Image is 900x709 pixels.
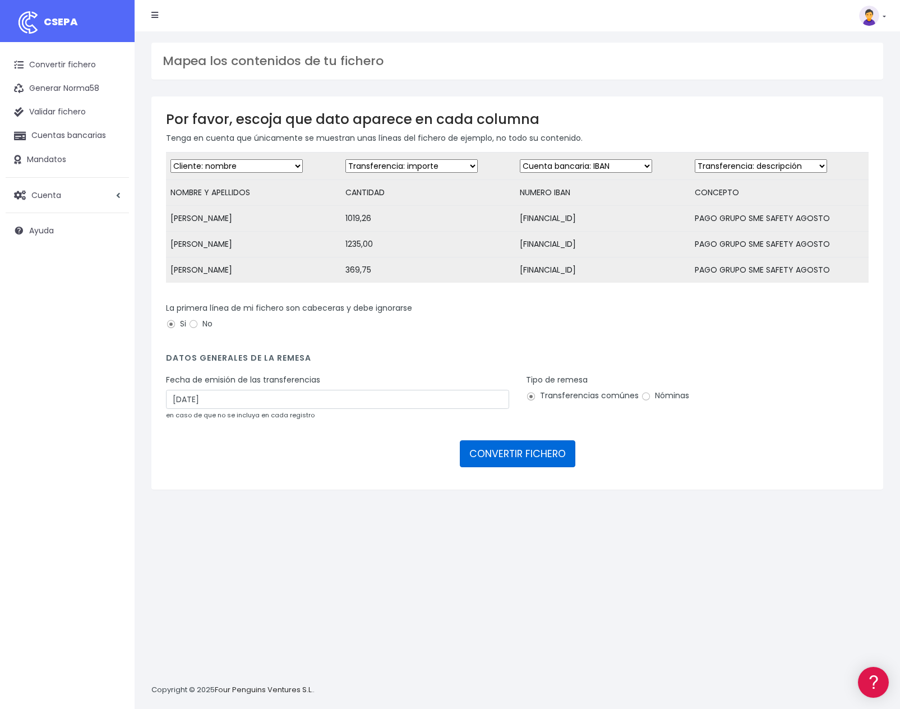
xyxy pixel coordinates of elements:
td: [FINANCIAL_ID] [515,232,690,257]
label: No [188,318,213,330]
a: Validar fichero [6,100,129,124]
a: Convertir fichero [6,53,129,77]
a: Videotutoriales [11,177,213,194]
td: NUMERO IBAN [515,180,690,206]
label: La primera línea de mi fichero son cabeceras y debe ignorarse [166,302,412,314]
td: [PERSON_NAME] [166,257,341,283]
h3: Mapea los contenidos de tu fichero [163,54,872,68]
span: Ayuda [29,225,54,236]
a: Cuenta [6,183,129,207]
td: PAGO GRUPO SME SAFETY AGOSTO [690,206,869,232]
div: Facturación [11,223,213,233]
img: logo [14,8,42,36]
a: Ayuda [6,219,129,242]
img: profile [859,6,879,26]
span: CSEPA [44,15,78,29]
td: NOMBRE Y APELLIDOS [166,180,341,206]
button: CONVERTIR FICHERO [460,440,575,467]
td: [FINANCIAL_ID] [515,257,690,283]
button: Contáctanos [11,300,213,320]
div: Programadores [11,269,213,280]
a: API [11,287,213,304]
label: Tipo de remesa [526,374,588,386]
a: Formatos [11,142,213,159]
td: 1019,26 [341,206,516,232]
div: Información general [11,78,213,89]
small: en caso de que no se incluya en cada registro [166,411,315,420]
td: [PERSON_NAME] [166,232,341,257]
p: Tenga en cuenta que únicamente se muestran unas líneas del fichero de ejemplo, no todo su contenido. [166,132,869,144]
td: CANTIDAD [341,180,516,206]
label: Fecha de emisión de las transferencias [166,374,320,386]
h3: Por favor, escoja que dato aparece en cada columna [166,111,869,127]
td: PAGO GRUPO SME SAFETY AGOSTO [690,232,869,257]
a: Perfiles de empresas [11,194,213,211]
label: Transferencias comúnes [526,390,639,402]
h4: Datos generales de la remesa [166,353,869,369]
td: 369,75 [341,257,516,283]
label: Nóminas [641,390,689,402]
a: Información general [11,95,213,113]
td: [FINANCIAL_ID] [515,206,690,232]
a: Mandatos [6,148,129,172]
a: Cuentas bancarias [6,124,129,148]
a: POWERED BY ENCHANT [154,323,216,334]
a: Four Penguins Ventures S.L. [215,684,313,695]
div: Convertir ficheros [11,124,213,135]
label: Si [166,318,186,330]
a: General [11,241,213,258]
a: Generar Norma58 [6,77,129,100]
td: PAGO GRUPO SME SAFETY AGOSTO [690,257,869,283]
td: 1235,00 [341,232,516,257]
td: [PERSON_NAME] [166,206,341,232]
a: Problemas habituales [11,159,213,177]
td: CONCEPTO [690,180,869,206]
span: Cuenta [31,189,61,200]
p: Copyright © 2025 . [151,684,315,696]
